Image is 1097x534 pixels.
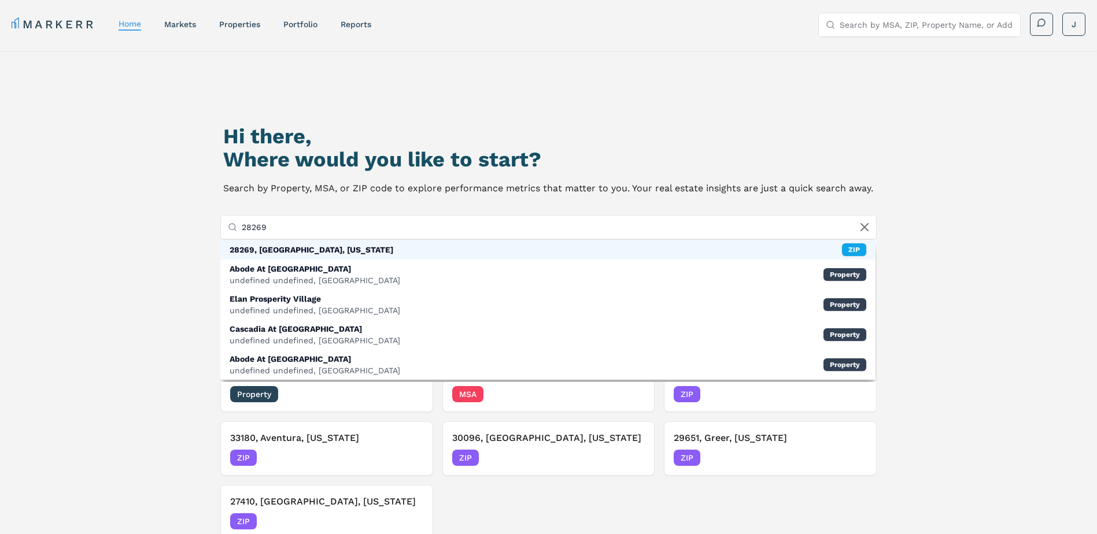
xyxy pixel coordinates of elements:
div: Abode At [GEOGRAPHIC_DATA] [230,353,400,365]
button: J [1062,13,1085,36]
h2: Where would you like to start? [223,148,873,171]
span: ZIP [674,386,700,402]
div: ZIP [842,243,866,256]
p: Search by Property, MSA, or ZIP code to explore performance metrics that matter to you. Your real... [223,180,873,196]
div: undefined undefined, [GEOGRAPHIC_DATA] [230,365,400,376]
a: Portfolio [283,20,317,29]
div: Property [823,298,866,311]
span: ZIP [230,513,257,529]
button: 33180, Aventura, [US_STATE]ZIP[DATE] [664,358,877,412]
a: markets [164,20,196,29]
a: properties [219,20,260,29]
h3: 33180, Aventura, [US_STATE] [230,431,423,445]
button: 29651, Greer, [US_STATE]ZIP[DATE] [664,421,877,476]
h3: 29651, Greer, [US_STATE] [674,431,867,445]
h3: 30096, [GEOGRAPHIC_DATA], [US_STATE] [452,431,645,445]
button: 33180, Aventura, [US_STATE]ZIP[DATE] [220,421,433,476]
input: Search by MSA, ZIP, Property Name, or Address [242,216,870,239]
a: home [119,19,141,28]
button: Fairways [PERSON_NAME]Property[DATE] [220,358,433,412]
span: ZIP [452,450,479,466]
span: ZIP [674,450,700,466]
button: 30096, [GEOGRAPHIC_DATA], [US_STATE]ZIP[DATE] [442,421,655,476]
span: [DATE] [397,516,423,527]
button: [GEOGRAPHIC_DATA], [US_STATE]MSA[DATE] [442,358,655,412]
span: MSA [452,386,483,402]
div: 28269, [GEOGRAPHIC_DATA], [US_STATE] [230,244,393,255]
div: Cascadia At [GEOGRAPHIC_DATA] [230,323,400,335]
div: undefined undefined, [GEOGRAPHIC_DATA] [230,305,400,316]
span: [DATE] [619,452,645,463]
div: Property [823,328,866,341]
h3: 27410, [GEOGRAPHIC_DATA], [US_STATE] [230,495,423,509]
div: ZIP: 28269, Charlotte, North Carolina [220,240,876,259]
div: Property: Elan Prosperity Village [220,290,876,320]
span: [DATE] [841,452,867,463]
span: [DATE] [619,388,645,400]
span: [DATE] [397,388,423,400]
div: Property: Abode At Parkside [220,259,876,290]
div: Property: Cascadia At Highland Creek [220,320,876,350]
div: undefined undefined, [GEOGRAPHIC_DATA] [230,335,400,346]
a: reports [341,20,371,29]
span: ZIP [230,450,257,466]
div: Property: Abode At Parkside [220,350,876,380]
a: MARKERR [12,16,95,32]
div: Elan Prosperity Village [230,293,400,305]
div: Property [823,268,866,281]
h1: Hi there, [223,125,873,148]
span: [DATE] [841,388,867,400]
span: [DATE] [397,452,423,463]
div: Property [823,358,866,371]
input: Search by MSA, ZIP, Property Name, or Address [840,13,1013,36]
div: Suggestions [220,240,876,380]
span: J [1072,18,1076,30]
span: Property [230,386,278,402]
div: undefined undefined, [GEOGRAPHIC_DATA] [230,275,400,286]
div: Abode At [GEOGRAPHIC_DATA] [230,263,400,275]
